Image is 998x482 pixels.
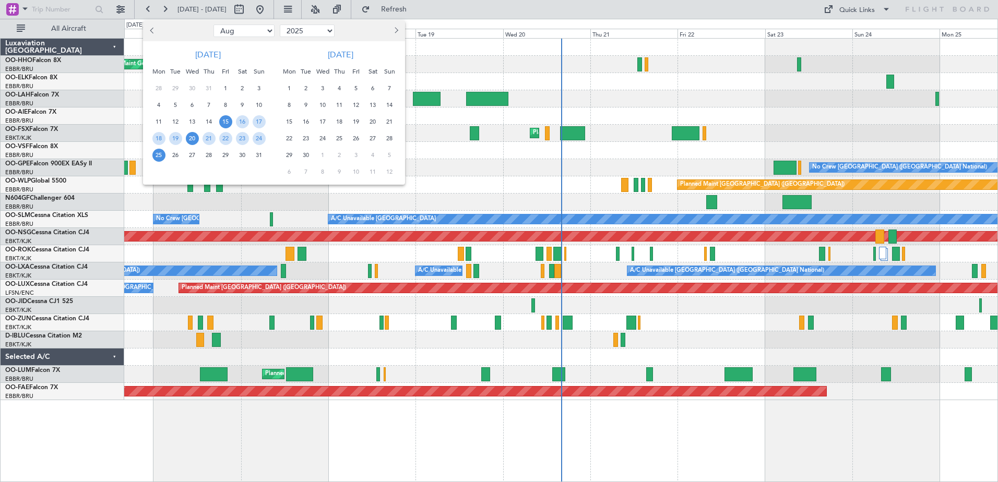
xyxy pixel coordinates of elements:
span: 13 [186,115,199,128]
div: 23-9-2025 [298,130,314,147]
div: 23-8-2025 [234,130,251,147]
span: 7 [383,82,396,95]
span: 12 [350,99,363,112]
select: Select year [280,25,335,37]
span: 29 [219,149,232,162]
span: 22 [283,132,296,145]
span: 30 [186,82,199,95]
div: 4-8-2025 [150,97,167,113]
div: Mon [150,63,167,80]
div: 6-8-2025 [184,97,200,113]
div: Wed [184,63,200,80]
span: 19 [350,115,363,128]
div: 30-8-2025 [234,147,251,163]
div: Tue [167,63,184,80]
span: 16 [300,115,313,128]
div: 1-8-2025 [217,80,234,97]
div: 9-10-2025 [331,163,348,180]
span: 22 [219,132,232,145]
span: 10 [253,99,266,112]
span: 3 [350,149,363,162]
div: 8-9-2025 [281,97,298,113]
div: 21-9-2025 [381,113,398,130]
div: 17-8-2025 [251,113,267,130]
div: Mon [281,63,298,80]
span: 6 [366,82,379,95]
div: 18-8-2025 [150,130,167,147]
div: 1-10-2025 [314,147,331,163]
div: Fri [217,63,234,80]
div: 26-9-2025 [348,130,364,147]
div: 8-10-2025 [314,163,331,180]
span: 28 [152,82,165,95]
div: 15-8-2025 [217,113,234,130]
span: 27 [366,132,379,145]
button: Next month [390,22,401,39]
div: 29-8-2025 [217,147,234,163]
div: 25-9-2025 [331,130,348,147]
span: 20 [186,132,199,145]
div: 28-7-2025 [150,80,167,97]
span: 14 [203,115,216,128]
div: 7-10-2025 [298,163,314,180]
span: 9 [300,99,313,112]
span: 11 [366,165,379,178]
span: 5 [350,82,363,95]
div: 27-9-2025 [364,130,381,147]
span: 1 [316,149,329,162]
div: 8-8-2025 [217,97,234,113]
span: 23 [300,132,313,145]
div: 5-9-2025 [348,80,364,97]
span: 15 [283,115,296,128]
span: 11 [333,99,346,112]
div: 30-7-2025 [184,80,200,97]
div: 20-9-2025 [364,113,381,130]
span: 10 [316,99,329,112]
span: 2 [333,149,346,162]
span: 14 [383,99,396,112]
span: 26 [169,149,182,162]
div: 11-9-2025 [331,97,348,113]
div: 13-9-2025 [364,97,381,113]
span: 21 [203,132,216,145]
div: 18-9-2025 [331,113,348,130]
div: 3-9-2025 [314,80,331,97]
div: 5-8-2025 [167,97,184,113]
span: 17 [253,115,266,128]
span: 7 [300,165,313,178]
span: 30 [236,149,249,162]
span: 18 [152,132,165,145]
div: 17-9-2025 [314,113,331,130]
div: Sun [381,63,398,80]
span: 6 [283,165,296,178]
span: 9 [333,165,346,178]
span: 16 [236,115,249,128]
div: 6-10-2025 [281,163,298,180]
div: 26-8-2025 [167,147,184,163]
span: 19 [169,132,182,145]
span: 25 [333,132,346,145]
span: 8 [283,99,296,112]
div: 12-8-2025 [167,113,184,130]
div: Sat [234,63,251,80]
div: 31-8-2025 [251,147,267,163]
div: 16-9-2025 [298,113,314,130]
div: 6-9-2025 [364,80,381,97]
div: 15-9-2025 [281,113,298,130]
div: 25-8-2025 [150,147,167,163]
div: 24-9-2025 [314,130,331,147]
span: 20 [366,115,379,128]
div: Sun [251,63,267,80]
div: 7-8-2025 [200,97,217,113]
div: Fri [348,63,364,80]
span: 7 [203,99,216,112]
span: 23 [236,132,249,145]
span: 21 [383,115,396,128]
div: 2-9-2025 [298,80,314,97]
span: 3 [316,82,329,95]
span: 10 [350,165,363,178]
div: 22-9-2025 [281,130,298,147]
span: 24 [253,132,266,145]
span: 29 [283,149,296,162]
div: 12-9-2025 [348,97,364,113]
